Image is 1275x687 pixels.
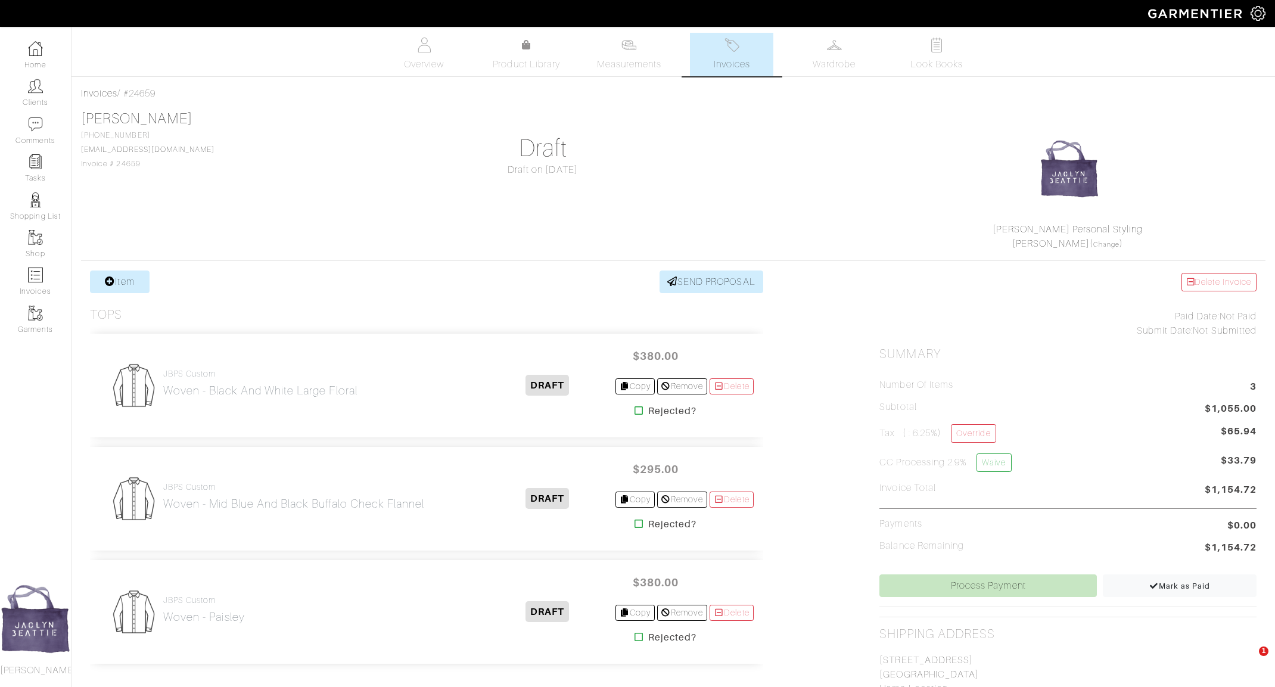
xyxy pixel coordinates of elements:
[1093,241,1119,248] a: Change
[485,38,568,72] a: Product Library
[879,627,995,642] h2: Shipping Address
[163,610,245,624] h2: Woven - Paisley
[895,33,978,76] a: Look Books
[416,38,431,52] img: basicinfo-40fd8af6dae0f16599ec9e87c0ef1c0a1fdea2edbe929e3d69a839185d80c458.svg
[28,192,43,207] img: stylists-icon-eb353228a002819b7ec25b43dbf5f0378dd9e0616d9560372ff212230b889e62.png
[163,482,424,511] a: JBPS Custom Woven - Mid Blue and Black Buffalo check flannel
[525,375,569,396] span: DRAFT
[879,347,1257,362] h2: Summary
[884,222,1251,251] div: ( )
[620,343,692,369] span: $380.00
[648,630,696,645] strong: Rejected?
[1103,574,1257,597] a: Mark as Paid
[660,271,763,293] a: SEND PROPOSAL
[28,154,43,169] img: reminder-icon-8004d30b9f0a5d33ae49ab947aed9ed385cf756f9e5892f1edd6e32f2345188e.png
[879,424,996,443] h5: Tax ( : 6.25%)
[879,309,1257,338] div: Not Paid Not Submitted
[493,57,560,72] span: Product Library
[1142,3,1251,24] img: garmentier-logo-header-white-b43fb05a5012e4ada735d5af1a66efaba907eab6374d6393d1fbf88cb4ef424d.png
[657,605,707,621] a: Remove
[690,33,773,76] a: Invoices
[879,540,964,552] h5: Balance Remaining
[1221,424,1257,439] span: $65.94
[1175,311,1220,322] span: Paid Date:
[1181,273,1257,291] a: Delete Invoice
[109,474,158,524] img: Mens_Woven-3af304f0b202ec9cb0a26b9503a50981a6fda5c95ab5ec1cadae0dbe11e5085a.png
[710,378,754,394] a: Delete
[597,57,662,72] span: Measurements
[879,574,1097,597] a: Process Payment
[163,369,357,379] h4: JBPS Custom
[354,163,732,177] div: Draft on [DATE]
[163,384,357,397] h2: Woven - Black and white large floral
[621,38,636,52] img: measurements-466bbee1fd09ba9460f595b01e5d73f9e2bff037440d3c8f018324cb6cdf7a4a.svg
[657,378,707,394] a: Remove
[1205,483,1257,499] span: $1,154.72
[615,492,655,508] a: Copy
[163,369,357,397] a: JBPS Custom Woven - Black and white large floral
[615,605,655,621] a: Copy
[109,587,158,637] img: Mens_Woven-3af304f0b202ec9cb0a26b9503a50981a6fda5c95ab5ec1cadae0dbe11e5085a.png
[977,453,1011,472] a: Waive
[90,271,150,293] a: Item
[1227,518,1257,533] span: $0.00
[1137,325,1193,336] span: Submit Date:
[382,33,466,76] a: Overview
[81,86,1265,101] div: / #24659
[879,380,953,391] h5: Number of Items
[1250,380,1257,396] span: 3
[163,595,245,624] a: JBPS Custom Woven - Paisley
[792,33,876,76] a: Wardrobe
[1149,582,1211,590] span: Mark as Paid
[28,230,43,245] img: garments-icon-b7da505a4dc4fd61783c78ac3ca0ef83fa9d6f193b1c9dc38574b1d14d53ca28.png
[90,307,122,322] h3: Tops
[81,131,214,168] span: [PHONE_NUMBER] Invoice # 24659
[827,38,842,52] img: wardrobe-487a4870c1b7c33e795ec22d11cfc2ed9d08956e64fb3008fe2437562e282088.svg
[951,424,996,443] a: Override
[587,33,671,76] a: Measurements
[929,38,944,52] img: todo-9ac3debb85659649dc8f770b8b6100bb5dab4b48dedcbae339e5042a72dfd3cc.svg
[1205,540,1257,557] span: $1,154.72
[163,482,424,492] h4: JBPS Custom
[81,145,214,154] a: [EMAIL_ADDRESS][DOMAIN_NAME]
[1040,139,1099,198] img: 3ECc5pCx7pBQFsejkdxGi51M.png
[879,402,916,413] h5: Subtotal
[109,360,158,411] img: Mens_Woven-3af304f0b202ec9cb0a26b9503a50981a6fda5c95ab5ec1cadae0dbe11e5085a.png
[724,38,739,52] img: orders-27d20c2124de7fd6de4e0e44c1d41de31381a507db9b33961299e4e07d508b8c.svg
[813,57,856,72] span: Wardrobe
[81,111,192,126] a: [PERSON_NAME]
[28,41,43,56] img: dashboard-icon-dbcd8f5a0b271acd01030246c82b418ddd0df26cd7fceb0bd07c9910d44c42f6.png
[28,79,43,94] img: clients-icon-6bae9207a08558b7cb47a8932f037763ab4055f8c8b6bfacd5dc20c3e0201464.png
[525,601,569,622] span: DRAFT
[1251,6,1265,21] img: gear-icon-white-bd11855cb880d31180b6d7d6211b90ccbf57a29d726f0c71d8c61bd08dd39cc2.png
[81,88,117,99] a: Invoices
[1205,402,1257,418] span: $1,055.00
[993,224,1143,235] a: [PERSON_NAME] Personal Styling
[1012,238,1090,249] a: [PERSON_NAME]
[657,492,707,508] a: Remove
[879,453,1011,472] h5: CC Processing 2.9%
[714,57,750,72] span: Invoices
[1221,453,1257,477] span: $33.79
[525,488,569,509] span: DRAFT
[163,595,245,605] h4: JBPS Custom
[404,57,444,72] span: Overview
[615,378,655,394] a: Copy
[910,57,963,72] span: Look Books
[620,456,692,482] span: $295.00
[1234,646,1263,675] iframe: Intercom live chat
[620,570,692,595] span: $380.00
[879,518,922,530] h5: Payments
[879,483,936,494] h5: Invoice Total
[354,134,732,163] h1: Draft
[710,492,754,508] a: Delete
[710,605,754,621] a: Delete
[28,117,43,132] img: comment-icon-a0a6a9ef722e966f86d9cbdc48e553b5cf19dbc54f86b18d962a5391bc8f6eb6.png
[163,497,424,511] h2: Woven - Mid Blue and Black Buffalo check flannel
[648,517,696,531] strong: Rejected?
[648,404,696,418] strong: Rejected?
[1259,646,1268,656] span: 1
[28,268,43,282] img: orders-icon-0abe47150d42831381b5fb84f609e132dff9fe21cb692f30cb5eec754e2cba89.png
[28,306,43,321] img: garments-icon-b7da505a4dc4fd61783c78ac3ca0ef83fa9d6f193b1c9dc38574b1d14d53ca28.png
